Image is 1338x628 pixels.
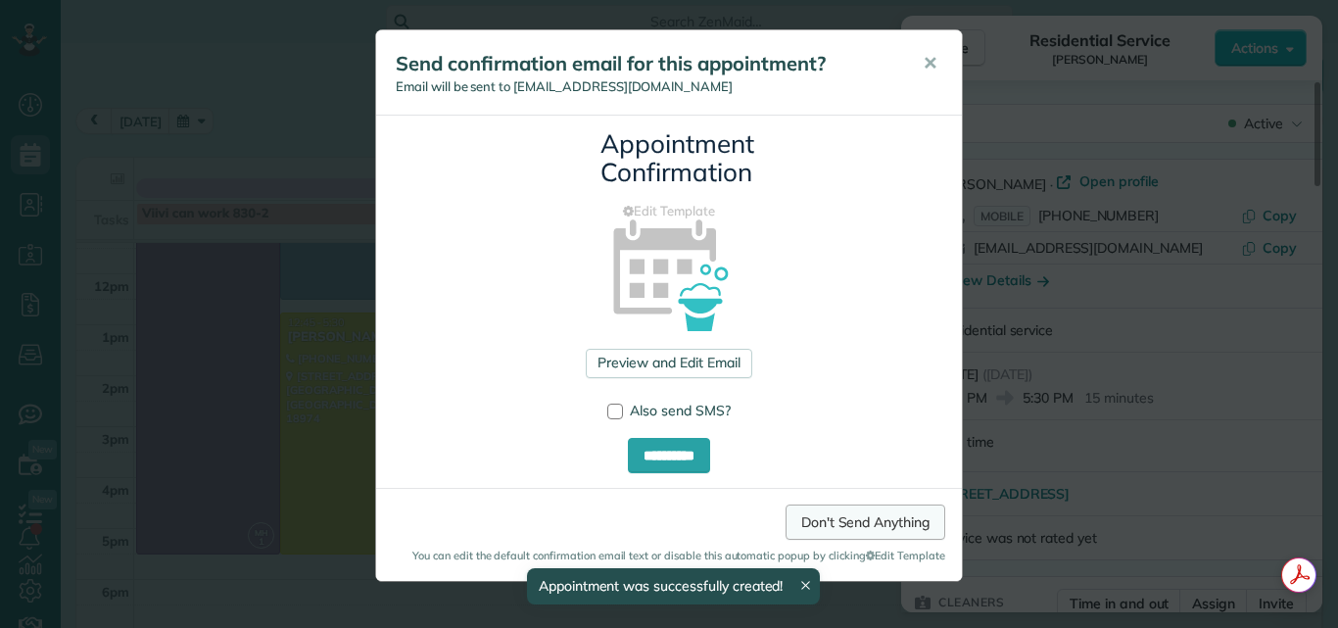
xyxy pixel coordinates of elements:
span: Also send SMS? [630,402,731,419]
a: Edit Template [391,202,947,220]
span: ✕ [923,52,937,74]
span: Email will be sent to [EMAIL_ADDRESS][DOMAIN_NAME] [396,78,733,94]
img: appointment_confirmation_icon-141e34405f88b12ade42628e8c248340957700ab75a12ae832a8710e9b578dc5.png [582,185,757,361]
h3: Appointment Confirmation [600,130,738,186]
h5: Send confirmation email for this appointment? [396,50,895,77]
a: Preview and Edit Email [586,349,751,378]
a: Don't Send Anything [786,505,945,540]
div: Appointment was successfully created! [527,568,821,604]
small: You can edit the default confirmation email text or disable this automatic popup by clicking Edit... [393,548,945,563]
